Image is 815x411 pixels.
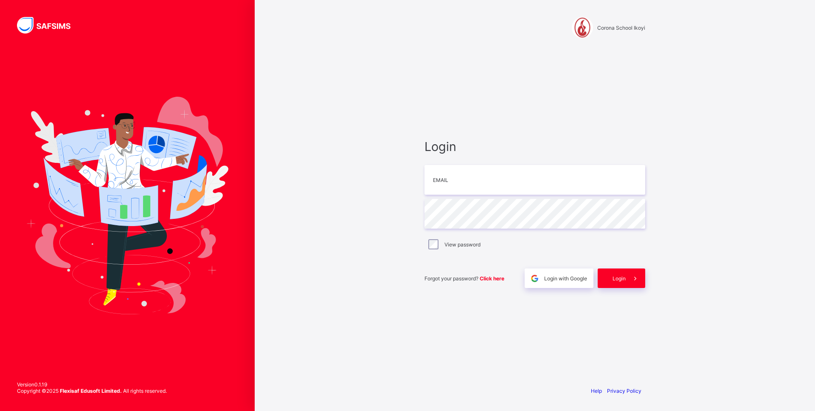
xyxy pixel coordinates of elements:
span: Corona School Ikoyi [597,25,645,31]
img: Hero Image [26,97,228,314]
label: View password [444,241,481,248]
span: Login with Google [544,275,587,282]
a: Help [591,388,602,394]
a: Privacy Policy [607,388,641,394]
span: Login [613,275,626,282]
img: google.396cfc9801f0270233282035f929180a.svg [530,274,540,283]
span: Copyright © 2025 All rights reserved. [17,388,167,394]
img: SAFSIMS Logo [17,17,81,34]
strong: Flexisaf Edusoft Limited. [60,388,122,394]
span: Forgot your password? [424,275,504,282]
span: Login [424,139,645,154]
span: Version 0.1.19 [17,381,167,388]
a: Click here [480,275,504,282]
